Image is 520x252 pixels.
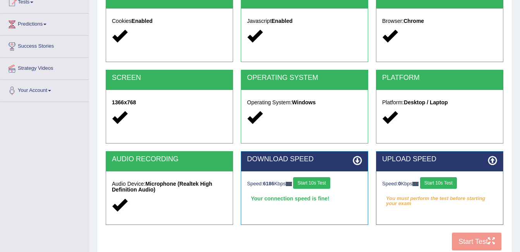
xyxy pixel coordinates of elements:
strong: Enabled [132,18,153,24]
strong: Desktop / Laptop [404,99,448,105]
a: Success Stories [0,36,89,55]
div: Speed: Kbps [247,177,362,191]
h2: AUDIO RECORDING [112,155,227,163]
h2: PLATFORM [382,74,497,82]
a: Predictions [0,14,89,33]
h2: DOWNLOAD SPEED [247,155,362,163]
h2: UPLOAD SPEED [382,155,497,163]
button: Start 10s Test [293,177,330,189]
a: Your Account [0,80,89,99]
strong: Enabled [271,18,292,24]
strong: Windows [292,99,316,105]
strong: 0 [398,181,401,186]
h5: Audio Device: [112,181,227,193]
div: Speed: Kbps [382,177,497,191]
h5: Operating System: [247,100,362,105]
em: You must perform the test before starting your exam [382,193,497,204]
strong: 1366x768 [112,99,136,105]
div: Your connection speed is fine! [247,193,362,204]
a: Strategy Videos [0,58,89,77]
strong: 6186 [263,181,274,186]
img: ajax-loader-fb-connection.gif [412,182,419,186]
strong: Microphone (Realtek High Definition Audio) [112,181,212,193]
img: ajax-loader-fb-connection.gif [286,182,292,186]
h2: SCREEN [112,74,227,82]
strong: Chrome [403,18,424,24]
h5: Browser: [382,18,497,24]
h5: Platform: [382,100,497,105]
button: Start 10s Test [420,177,457,189]
h5: Cookies [112,18,227,24]
h5: Javascript [247,18,362,24]
h2: OPERATING SYSTEM [247,74,362,82]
